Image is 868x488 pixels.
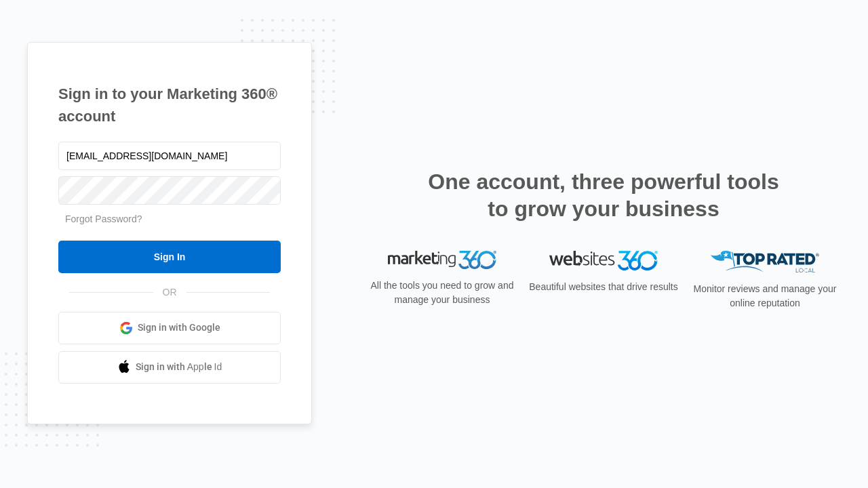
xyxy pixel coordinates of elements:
[366,279,518,307] p: All the tools you need to grow and manage your business
[65,213,142,224] a: Forgot Password?
[711,251,819,273] img: Top Rated Local
[528,280,679,294] p: Beautiful websites that drive results
[58,351,281,384] a: Sign in with Apple Id
[58,142,281,170] input: Email
[388,251,496,270] img: Marketing 360
[153,285,186,300] span: OR
[138,321,220,335] span: Sign in with Google
[136,360,222,374] span: Sign in with Apple Id
[549,251,658,270] img: Websites 360
[689,282,841,310] p: Monitor reviews and manage your online reputation
[58,83,281,127] h1: Sign in to your Marketing 360® account
[58,312,281,344] a: Sign in with Google
[424,168,783,222] h2: One account, three powerful tools to grow your business
[58,241,281,273] input: Sign In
